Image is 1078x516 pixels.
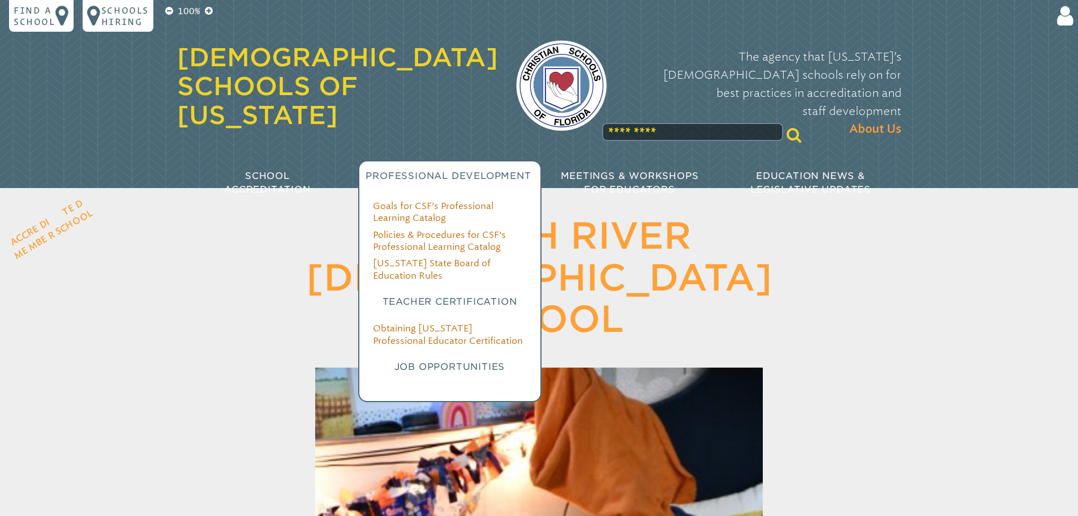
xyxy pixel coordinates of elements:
[14,5,55,27] p: Find a school
[750,170,871,195] span: Education News & Legislative Updates
[373,323,523,346] a: Obtaining [US_STATE] Professional Educator Certification
[373,295,527,309] h3: Teacher Certification
[625,48,901,138] p: The agency that [US_STATE]’s [DEMOGRAPHIC_DATA] schools rely on for best practices in accreditati...
[248,215,830,340] h1: Spanish River [DEMOGRAPHIC_DATA] School
[373,258,491,280] a: [US_STATE] State Board of Education Rules
[175,5,203,18] p: 100%
[101,5,149,27] p: Schools Hiring
[373,201,493,223] a: Goals for CSF’s Professional Learning Catalog
[366,170,531,181] span: Professional Development
[373,229,506,252] a: Policies & Procedures for CSF’s Professional Learning Catalog
[373,360,527,374] h3: Job Opportunities
[516,40,607,131] img: csf-logo-web-colors.png
[177,42,498,130] a: [DEMOGRAPHIC_DATA] Schools of [US_STATE]
[561,170,699,195] span: Meetings & Workshops for Educators
[224,170,310,195] span: School Accreditation
[849,120,901,138] span: About Us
